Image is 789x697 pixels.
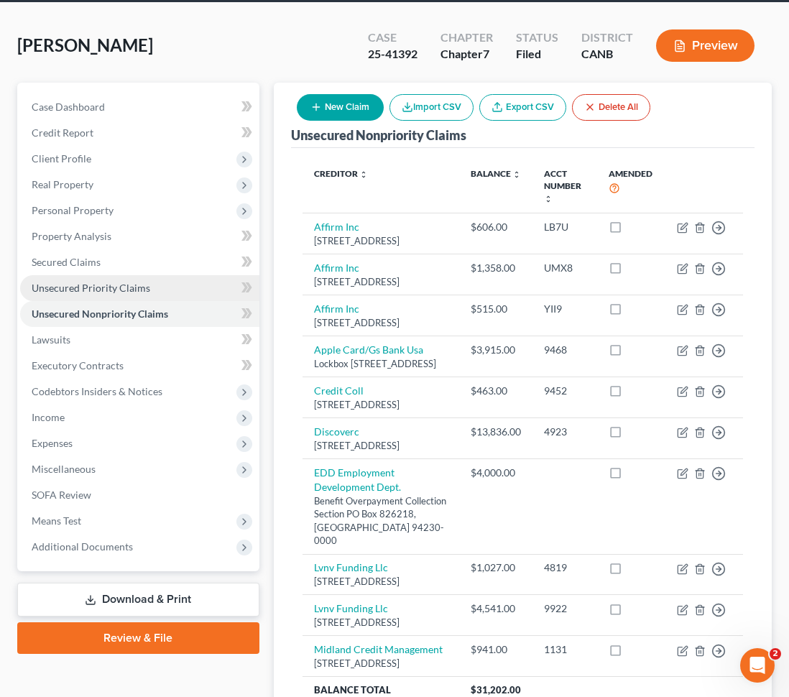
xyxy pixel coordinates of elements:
[32,308,168,320] span: Unsecured Nonpriority Claims
[544,343,586,357] div: 9468
[471,220,521,234] div: $606.00
[314,643,443,655] a: Midland Credit Management
[581,29,633,46] div: District
[297,94,384,121] button: New Claim
[32,152,91,165] span: Client Profile
[20,249,259,275] a: Secured Claims
[516,29,558,46] div: Status
[20,482,259,508] a: SOFA Review
[20,275,259,301] a: Unsecured Priority Claims
[314,439,448,453] div: [STREET_ADDRESS]
[314,316,448,330] div: [STREET_ADDRESS]
[471,261,521,275] div: $1,358.00
[314,575,448,588] div: [STREET_ADDRESS]
[314,343,423,356] a: Apple Card/Gs Bank Usa
[544,642,586,657] div: 1131
[544,168,581,203] a: Acct Number unfold_more
[314,262,359,274] a: Affirm Inc
[516,46,558,63] div: Filed
[20,223,259,249] a: Property Analysis
[20,301,259,327] a: Unsecured Nonpriority Claims
[17,583,259,617] a: Download & Print
[471,343,521,357] div: $3,915.00
[32,230,111,242] span: Property Analysis
[32,126,93,139] span: Credit Report
[314,234,448,248] div: [STREET_ADDRESS]
[368,46,417,63] div: 25-41392
[471,168,521,179] a: Balance unfold_more
[471,601,521,616] div: $4,541.00
[32,204,114,216] span: Personal Property
[32,540,133,553] span: Additional Documents
[32,359,124,371] span: Executory Contracts
[17,34,153,55] span: [PERSON_NAME]
[32,385,162,397] span: Codebtors Insiders & Notices
[314,221,359,233] a: Affirm Inc
[440,46,493,63] div: Chapter
[314,466,401,493] a: EDD Employment Development Dept.
[479,94,566,121] a: Export CSV
[544,560,586,575] div: 4819
[581,46,633,63] div: CANB
[314,425,359,438] a: Discoverc
[32,514,81,527] span: Means Test
[471,425,521,439] div: $13,836.00
[314,168,368,179] a: Creditor unfold_more
[314,561,388,573] a: Lvnv Funding Llc
[544,220,586,234] div: LB7U
[544,195,553,203] i: unfold_more
[20,327,259,353] a: Lawsuits
[32,411,65,423] span: Income
[471,466,521,480] div: $4,000.00
[17,622,259,654] a: Review & File
[544,261,586,275] div: UMX8
[32,333,70,346] span: Lawsuits
[32,282,150,294] span: Unsecured Priority Claims
[314,303,359,315] a: Affirm Inc
[597,160,665,213] th: Amended
[291,126,466,144] div: Unsecured Nonpriority Claims
[471,684,521,696] span: $31,202.00
[314,602,388,614] a: Lvnv Funding Llc
[471,642,521,657] div: $941.00
[314,657,448,670] div: [STREET_ADDRESS]
[512,170,521,179] i: unfold_more
[544,425,586,439] div: 4923
[32,178,93,190] span: Real Property
[471,560,521,575] div: $1,027.00
[32,101,105,113] span: Case Dashboard
[656,29,755,62] button: Preview
[544,601,586,616] div: 9922
[20,94,259,120] a: Case Dashboard
[32,489,91,501] span: SOFA Review
[20,120,259,146] a: Credit Report
[740,648,775,683] iframe: Intercom live chat
[314,275,448,289] div: [STREET_ADDRESS]
[32,256,101,268] span: Secured Claims
[368,29,417,46] div: Case
[359,170,368,179] i: unfold_more
[314,398,448,412] div: [STREET_ADDRESS]
[471,302,521,316] div: $515.00
[471,384,521,398] div: $463.00
[483,47,489,60] span: 7
[32,437,73,449] span: Expenses
[544,302,586,316] div: YII9
[314,384,364,397] a: Credit Coll
[770,648,781,660] span: 2
[314,616,448,629] div: [STREET_ADDRESS]
[20,353,259,379] a: Executory Contracts
[544,384,586,398] div: 9452
[32,463,96,475] span: Miscellaneous
[572,94,650,121] button: Delete All
[389,94,474,121] button: Import CSV
[440,29,493,46] div: Chapter
[314,357,448,371] div: Lockbox [STREET_ADDRESS]
[314,494,448,548] div: Benefit Overpayment Collection Section PO Box 826218, [GEOGRAPHIC_DATA] 94230-0000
